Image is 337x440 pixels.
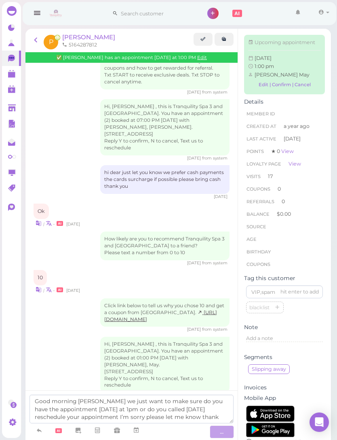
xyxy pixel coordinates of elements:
li: 0 [244,183,325,196]
img: ios_app_store-2928664fe1fc6aca88583a6f606d60ba.svg [246,406,295,422]
span: Visits [246,174,261,179]
div: 10 [34,270,47,285]
div: Hi, [PERSON_NAME] , this is Tranquility Spa 3 and [GEOGRAPHIC_DATA]. You have an appointment (2) ... [100,99,230,155]
span: Referrals [246,199,274,204]
a: [URL][DOMAIN_NAME] [104,310,217,322]
i: . [220,429,221,435]
div: Details [244,98,325,105]
a: Edit | Confirm | Cancel [248,79,321,90]
input: VIP,spam [246,285,323,298]
span: from system [202,155,227,161]
span: Slipping away [250,366,288,372]
div: Invoices [244,384,325,391]
span: 07/18/2025 05:21pm [214,194,227,199]
span: age [246,236,257,242]
i: | [43,221,44,227]
div: Mobile App [244,395,325,402]
input: Search customer [118,7,196,20]
span: 07/19/2025 09:47am [187,327,202,332]
span: from system [202,89,227,95]
i: | [43,288,44,293]
i: . [221,429,223,435]
span: Birthday [246,249,271,255]
span: Points [246,149,264,154]
span: [PERSON_NAME] has an appointment [DATE] at 1:00 PM [63,55,197,60]
span: from system [202,260,227,266]
span: Loyalty page [246,161,281,167]
button: ... [210,425,234,438]
div: Ok [34,204,49,219]
span: a year ago [284,123,310,130]
span: 07/18/2025 11:49am [187,155,202,161]
span: Coupons [246,261,270,267]
div: Open Intercom Messenger [310,412,329,432]
div: How likely are you to recommend Tranquility Spa 3 and [GEOGRAPHIC_DATA] to a friend? Please text ... [100,232,230,260]
span: [DATE] [284,135,301,142]
span: Source [246,224,266,230]
span: P [44,35,58,49]
span: $0.00 [277,211,291,217]
span: 07/18/2025 06:06pm [66,221,80,227]
i: . [223,429,224,435]
span: Created At [246,123,276,129]
span: Coupons [246,186,270,192]
div: Tag this customer [244,275,325,282]
span: Last Active [246,136,276,142]
span: Member ID [246,111,275,117]
span: Confirmed [56,55,62,60]
span: 07/19/2025 09:38am [187,260,202,266]
span: 07/19/2025 09:47am [66,288,80,293]
span: 06/14/2025 10:44am [187,89,202,95]
li: 5164287812 [60,41,99,49]
img: googleplay_app_store-475d330e783f244ca6ef675d9b2e4cab.svg [246,422,295,438]
li: 0 [244,195,325,208]
span: ★ 0 [271,148,294,154]
span: from system [202,327,227,332]
div: • [34,285,230,294]
div: hit enter to add [280,288,319,295]
span: 1:00 pm [255,63,274,69]
div: Note [244,324,325,331]
span: Balance [246,211,271,217]
a: Edit [197,55,207,60]
div: • [34,219,230,227]
span: Wed Oct 15 2025 13:00:00 GMT-0400 (Eastern Daylight Time) [255,55,272,61]
span: Add a note [246,335,273,341]
a: View [289,161,301,167]
div: Thanks for the feedback! Txt 'ME' to see your coupons and how to get rewarded for referral. Txt S... [100,54,230,89]
a: [PERSON_NAME] [62,33,115,41]
li: 17 [244,170,325,183]
div: hi dear just let you know we prefer cash payments the cards surcharge if possible please bring ca... [100,165,230,194]
div: Hi, [PERSON_NAME] , this is Tranquility Spa 3 and [GEOGRAPHIC_DATA]. You have an appointment (2) ... [100,337,230,393]
div: Click link below to tell us why you chose 10 and get a coupon from [GEOGRAPHIC_DATA]. [100,298,230,327]
a: View [281,148,294,154]
div: Upcoming appointment [248,39,321,46]
span: blacklist [248,304,271,310]
div: Segments [244,354,325,361]
span: [PERSON_NAME] May [255,72,310,78]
